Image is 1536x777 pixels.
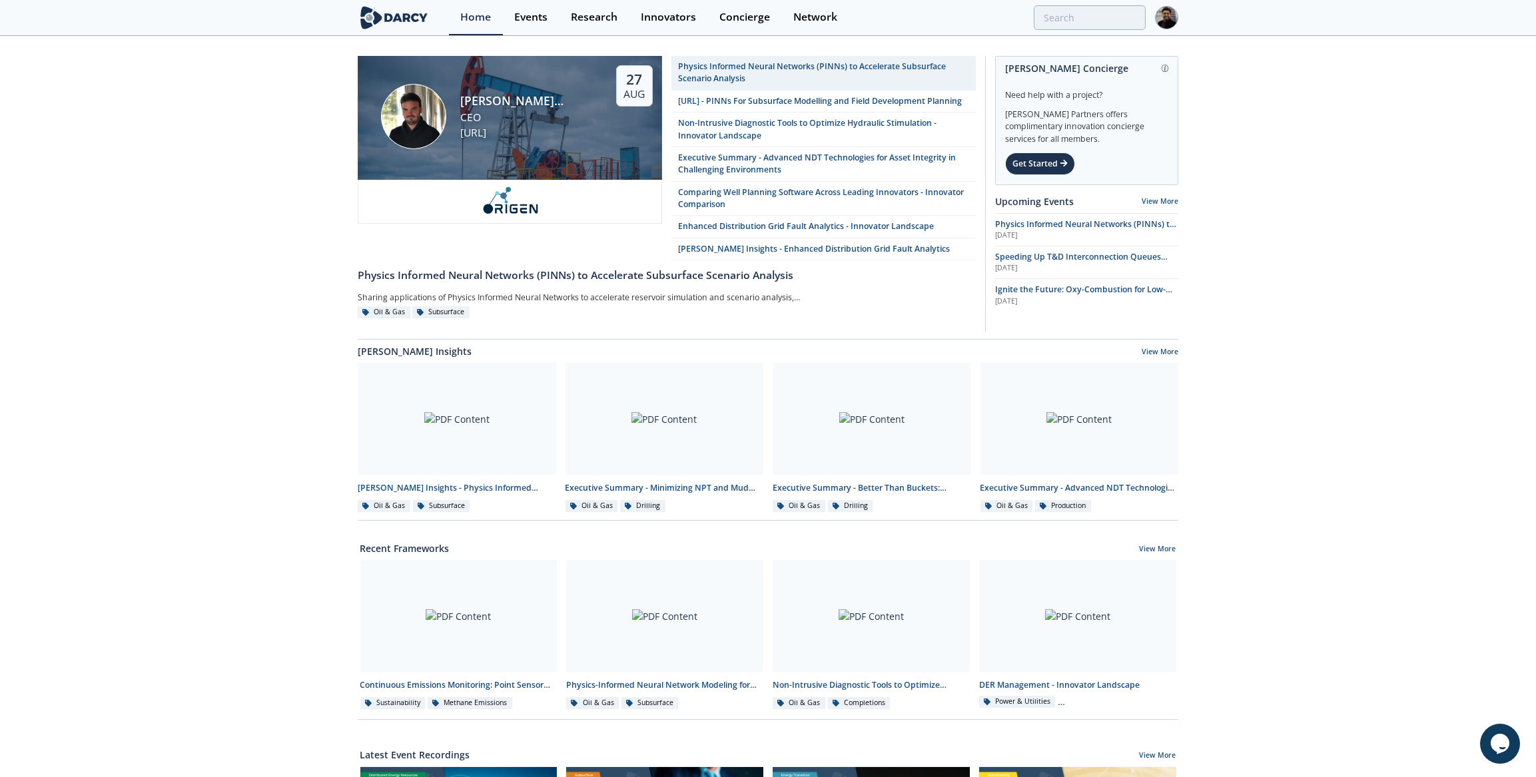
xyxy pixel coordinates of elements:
img: logo-wide.svg [358,6,430,29]
a: Upcoming Events [995,194,1074,208]
div: Power & Utilities [979,696,1056,708]
div: [PERSON_NAME] [PERSON_NAME] [460,92,593,109]
div: Production [1035,500,1091,512]
img: origen.ai.png [476,186,544,214]
a: Ruben Rodriguez Torrado [PERSON_NAME] [PERSON_NAME] CEO [URL] 27 Aug [358,56,662,260]
a: View More [1142,347,1178,359]
div: Executive Summary - Better Than Buckets: Advancing Hole Cleaning with Automated Cuttings Monitoring [773,482,971,494]
div: [DATE] [995,263,1178,274]
div: Completions [828,697,891,709]
div: Aug [624,88,645,101]
div: Oil & Gas [358,500,410,512]
div: DER Management - Innovator Landscape [979,679,1176,691]
div: Sharing applications of Physics Informed Neural Networks to accelerate reservoir simulation and s... [358,288,805,306]
div: Oil & Gas [773,500,825,512]
a: PDF Content Continuous Emissions Monitoring: Point Sensor Network (PSN) - Innovator Comparison Su... [356,560,562,710]
div: Get Started [1005,152,1075,175]
span: Speeding Up T&D Interconnection Queues with Enhanced Software Solutions [995,251,1168,274]
div: [DATE] [995,230,1178,241]
div: Sustainability [360,697,426,709]
div: Research [571,12,617,23]
a: PDF Content Executive Summary - Better Than Buckets: Advancing Hole Cleaning with Automated Cutti... [768,363,976,513]
a: PDF Content Physics-Informed Neural Network Modeling for Upstream - Innovator Comparison Oil & Ga... [562,560,768,710]
a: PDF Content [PERSON_NAME] Insights - Physics Informed Neural Networks to Accelerate Subsurface Sc... [353,363,561,513]
a: Speeding Up T&D Interconnection Queues with Enhanced Software Solutions [DATE] [995,251,1178,274]
div: Home [460,12,491,23]
a: Physics Informed Neural Networks (PINNs) to Accelerate Subsurface Scenario Analysis [358,260,976,283]
a: Ignite the Future: Oxy-Combustion for Low-Carbon Power [DATE] [995,284,1178,306]
a: [PERSON_NAME] Insights [358,344,472,358]
span: Ignite the Future: Oxy-Combustion for Low-Carbon Power [995,284,1172,307]
a: PDF Content Non-Intrusive Diagnostic Tools to Optimize Hydraulic Stimulation - Innovator Landscap... [768,560,974,710]
a: Physics Informed Neural Networks (PINNs) to Accelerate Subsurface Scenario Analysis [671,56,976,91]
a: PDF Content Executive Summary - Advanced NDT Technologies for Asset Integrity in Challenging Envi... [976,363,1184,513]
img: Ruben Rodriguez Torrado [381,84,446,149]
a: Recent Frameworks [360,541,450,555]
div: Physics Informed Neural Networks (PINNs) to Accelerate Subsurface Scenario Analysis [358,268,976,284]
a: Latest Event Recordings [360,748,470,762]
iframe: chat widget [1480,724,1523,764]
div: Subsurface [621,697,679,709]
div: Innovators [641,12,696,23]
div: Continuous Emissions Monitoring: Point Sensor Network (PSN) - Innovator Comparison [360,679,558,691]
div: Subsurface [412,306,470,318]
a: Comparing Well Planning Software Across Leading Innovators - Innovator Comparison [671,182,976,216]
div: [DATE] [995,296,1178,307]
div: Drilling [620,500,665,512]
a: Enhanced Distribution Grid Fault Analytics - Innovator Landscape [671,216,976,238]
a: [URL] - PINNs For Subsurface Modelling and Field Development Planning [671,91,976,113]
div: [PERSON_NAME] Concierge [1005,57,1168,80]
div: Oil & Gas [566,500,618,512]
a: PDF Content Executive Summary - Minimizing NPT and Mud Costs with Automated Fluids Intelligence O... [561,363,769,513]
div: Executive Summary - Minimizing NPT and Mud Costs with Automated Fluids Intelligence [566,482,764,494]
div: [URL] [460,125,593,141]
div: Physics Informed Neural Networks (PINNs) to Accelerate Subsurface Scenario Analysis [679,61,969,85]
div: Network [793,12,837,23]
a: Physics Informed Neural Networks (PINNs) to Accelerate Subsurface Scenario Analysis [DATE] [995,218,1178,241]
a: View More [1140,750,1176,762]
a: View More [1142,196,1178,206]
div: Non-Intrusive Diagnostic Tools to Optimize Hydraulic Stimulation - Innovator Landscape [773,679,970,691]
div: CEO [460,110,593,126]
div: Subsurface [413,500,470,512]
div: Need help with a project? [1005,80,1168,101]
div: Oil & Gas [566,697,619,709]
div: Oil & Gas [980,500,1033,512]
div: Events [514,12,548,23]
div: [PERSON_NAME] Partners offers complimentary innovation concierge services for all members. [1005,101,1168,145]
span: Physics Informed Neural Networks (PINNs) to Accelerate Subsurface Scenario Analysis [995,218,1176,242]
div: [PERSON_NAME] Insights - Physics Informed Neural Networks to Accelerate Subsurface Scenario Analysis [358,482,556,494]
div: Physics-Informed Neural Network Modeling for Upstream - Innovator Comparison [566,679,763,691]
a: PDF Content DER Management - Innovator Landscape Power & Utilities [974,560,1181,710]
a: Executive Summary - Advanced NDT Technologies for Asset Integrity in Challenging Environments [671,147,976,182]
div: Oil & Gas [773,697,825,709]
div: Oil & Gas [358,306,410,318]
a: [PERSON_NAME] Insights - Enhanced Distribution Grid Fault Analytics [671,238,976,260]
input: Advanced Search [1034,5,1146,30]
img: information.svg [1162,65,1169,72]
img: Profile [1155,6,1178,29]
div: Methane Emissions [428,697,512,709]
a: View More [1140,544,1176,556]
div: Concierge [719,12,770,23]
a: Non-Intrusive Diagnostic Tools to Optimize Hydraulic Stimulation - Innovator Landscape [671,113,976,147]
div: Drilling [828,500,873,512]
div: 27 [624,71,645,88]
div: Executive Summary - Advanced NDT Technologies for Asset Integrity in Challenging Environments [980,482,1179,494]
